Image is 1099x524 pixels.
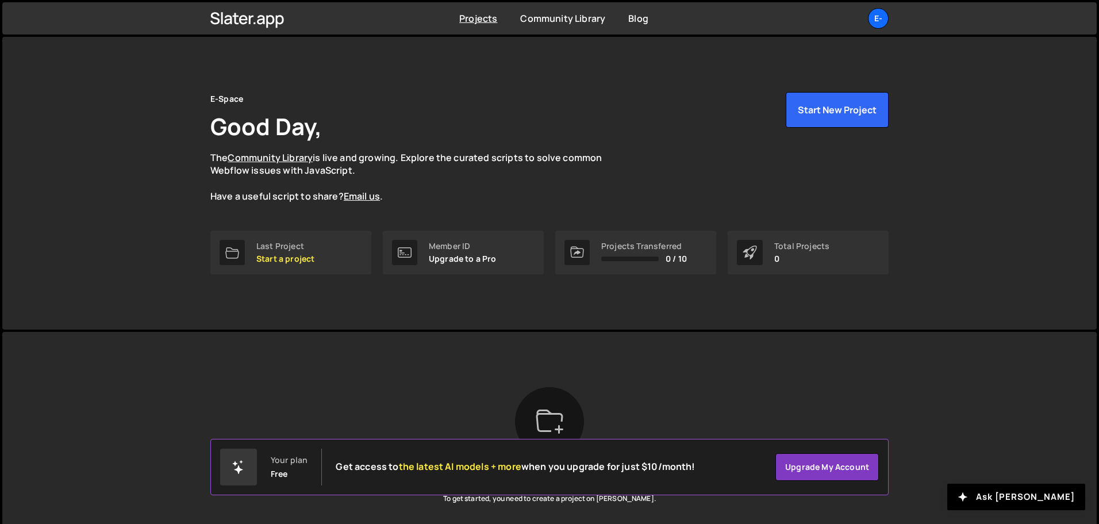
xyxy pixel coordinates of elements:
a: Community Library [228,151,313,164]
div: Your plan [271,456,308,465]
div: Member ID [429,242,497,251]
a: Upgrade my account [775,453,879,481]
h2: Get access to when you upgrade for just $10/month! [336,461,695,472]
a: Email us [344,190,380,202]
a: Blog [628,12,648,25]
p: Start a project [256,254,314,263]
a: E- [868,8,889,29]
p: Upgrade to a Pro [429,254,497,263]
a: Last Project Start a project [210,231,371,274]
div: E-Space [210,92,243,106]
div: Free [271,469,288,479]
button: Ask [PERSON_NAME] [947,484,1085,510]
span: the latest AI models + more [399,460,521,473]
a: Community Library [520,12,605,25]
div: Projects Transferred [601,242,687,251]
p: 0 [774,254,829,263]
span: 0 / 10 [666,254,687,263]
div: Total Projects [774,242,829,251]
p: To get started, you need to create a project on [PERSON_NAME]. [443,493,656,504]
button: Start New Project [786,92,889,128]
h1: Good Day, [210,110,322,142]
p: The is live and growing. Explore the curated scripts to solve common Webflow issues with JavaScri... [210,151,624,203]
div: Last Project [256,242,314,251]
a: Projects [459,12,497,25]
